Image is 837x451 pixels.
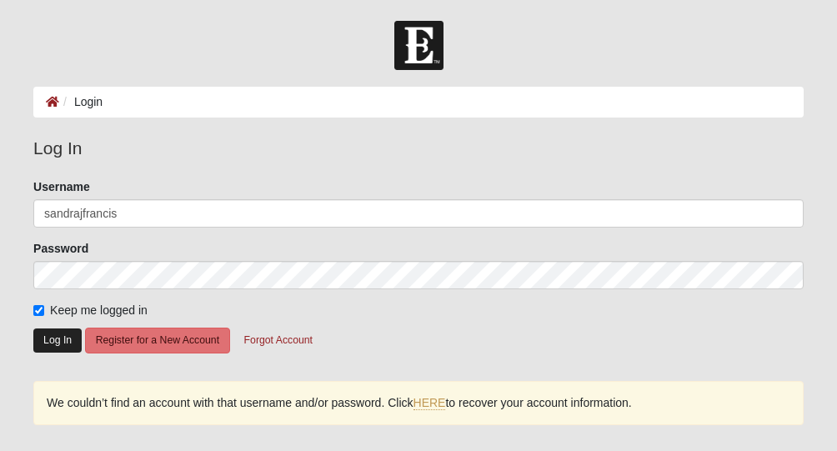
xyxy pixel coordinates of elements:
li: Login [59,93,103,111]
input: Keep me logged in [33,305,44,316]
span: Keep me logged in [50,303,148,317]
legend: Log In [33,135,804,162]
img: Church of Eleven22 Logo [394,21,444,70]
button: Register for a New Account [85,328,230,353]
button: Forgot Account [233,328,323,353]
a: HERE [413,396,446,410]
label: Password [33,240,88,257]
button: Log In [33,328,82,353]
label: Username [33,178,90,195]
div: We couldn’t find an account with that username and/or password. Click to recover your account inf... [33,381,804,425]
